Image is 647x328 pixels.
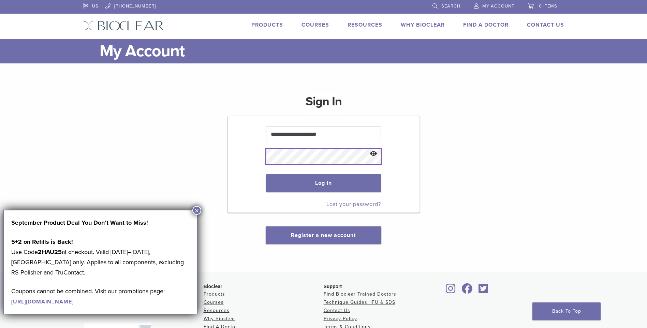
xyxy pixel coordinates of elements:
button: Register a new account [266,226,381,244]
a: Technique Guides, IFU & SDS [324,299,395,305]
p: Use Code at checkout. Valid [DATE]–[DATE], [GEOGRAPHIC_DATA] only. Applies to all components, exc... [11,237,190,278]
a: Courses [302,21,329,28]
span: Search [441,3,460,9]
a: Bioclear [476,287,491,294]
h1: My Account [100,39,564,63]
span: Support [324,284,342,289]
strong: September Product Deal You Don’t Want to Miss! [11,219,148,226]
a: Bioclear [444,287,458,294]
a: Privacy Policy [324,316,357,322]
a: Register a new account [291,232,356,239]
a: Courses [204,299,224,305]
a: Resources [348,21,382,28]
button: Log in [266,174,381,192]
a: Find Bioclear Trained Doctors [324,291,396,297]
img: Bioclear [83,21,164,31]
button: Close [192,206,201,215]
a: [URL][DOMAIN_NAME] [11,298,74,305]
a: Products [251,21,283,28]
a: Products [204,291,225,297]
a: Find A Doctor [463,21,509,28]
strong: 5+2 on Refills is Back! [11,238,73,245]
a: Contact Us [527,21,564,28]
h1: Sign In [306,93,342,115]
span: 0 items [539,3,557,9]
a: Contact Us [324,308,350,313]
p: Coupons cannot be combined. Visit our promotions page: [11,286,190,307]
a: Back To Top [532,302,601,320]
a: Resources [204,308,230,313]
a: Bioclear [459,287,475,294]
span: My Account [482,3,514,9]
button: Show password [366,145,381,163]
a: Why Bioclear [204,316,235,322]
a: Why Bioclear [401,21,445,28]
span: Bioclear [204,284,222,289]
a: Lost your password? [326,201,381,208]
strong: 2HAU25 [38,248,62,256]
